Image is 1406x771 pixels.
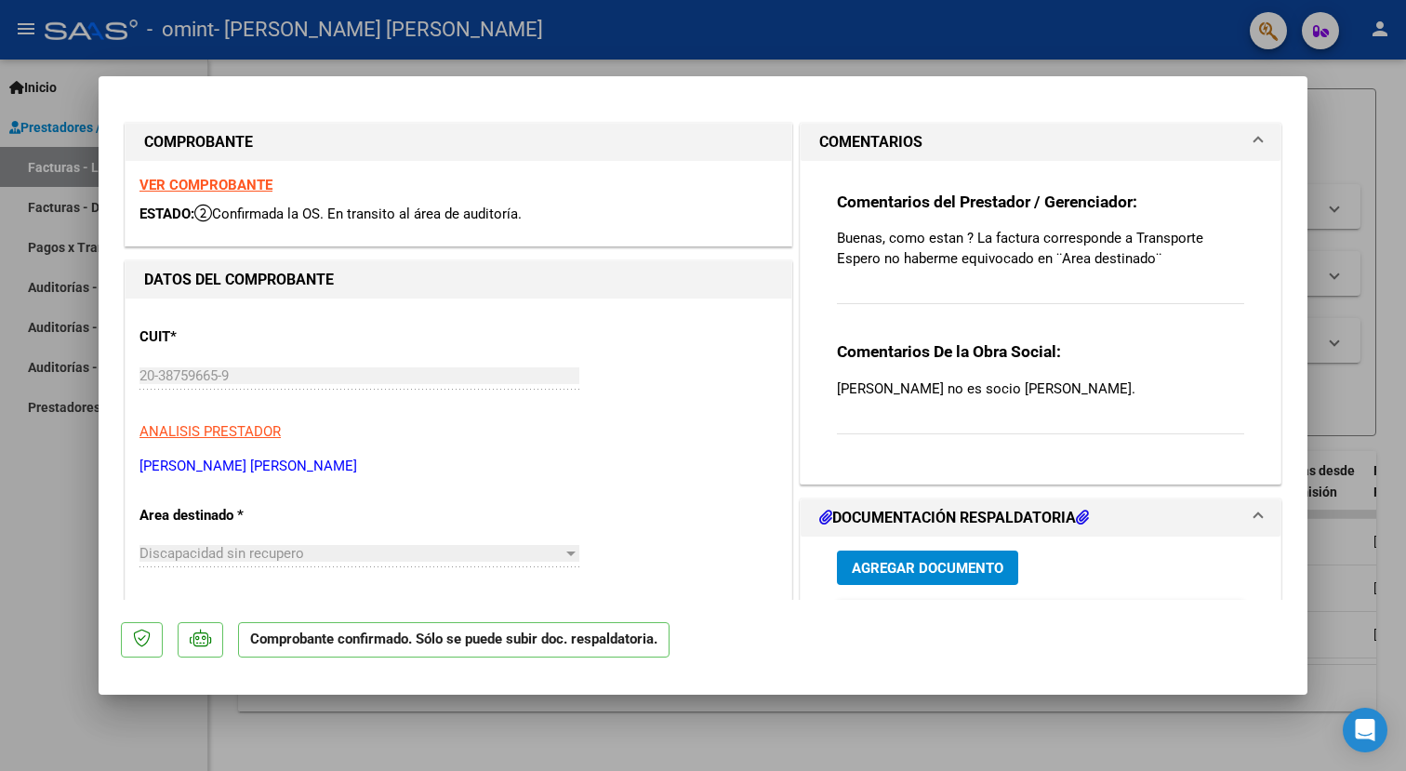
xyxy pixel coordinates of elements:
[139,177,272,193] a: VER COMPROBANTE
[837,600,883,640] datatable-header-cell: ID
[139,456,777,477] p: [PERSON_NAME] [PERSON_NAME]
[837,342,1061,361] strong: Comentarios De la Obra Social:
[139,206,194,222] span: ESTADO:
[144,133,253,151] strong: COMPROBANTE
[139,545,304,562] span: Discapacidad sin recupero
[837,379,1244,399] p: [PERSON_NAME] no es socio [PERSON_NAME].
[238,622,670,658] p: Comprobante confirmado. Sólo se puede subir doc. respaldatoria.
[139,423,281,440] span: ANALISIS PRESTADOR
[1023,600,1144,640] datatable-header-cell: Usuario
[852,560,1003,577] span: Agregar Documento
[139,599,331,620] p: Comprobante Tipo *
[837,193,1137,211] strong: Comentarios del Prestador / Gerenciador:
[837,551,1018,585] button: Agregar Documento
[1343,708,1387,752] div: Open Intercom Messenger
[819,131,922,153] h1: COMENTARIOS
[837,228,1244,269] p: Buenas, como estan ? La factura corresponde a Transporte Espero no haberme equivocado en ¨Area de...
[139,505,331,526] p: Area destinado *
[801,124,1280,161] mat-expansion-panel-header: COMENTARIOS
[883,600,1023,640] datatable-header-cell: Documento
[801,499,1280,537] mat-expansion-panel-header: DOCUMENTACIÓN RESPALDATORIA
[1237,600,1330,640] datatable-header-cell: Acción
[139,326,331,348] p: CUIT
[144,271,334,288] strong: DATOS DEL COMPROBANTE
[801,161,1280,483] div: COMENTARIOS
[819,507,1089,529] h1: DOCUMENTACIÓN RESPALDATORIA
[194,206,522,222] span: Confirmada la OS. En transito al área de auditoría.
[1144,600,1237,640] datatable-header-cell: Subido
